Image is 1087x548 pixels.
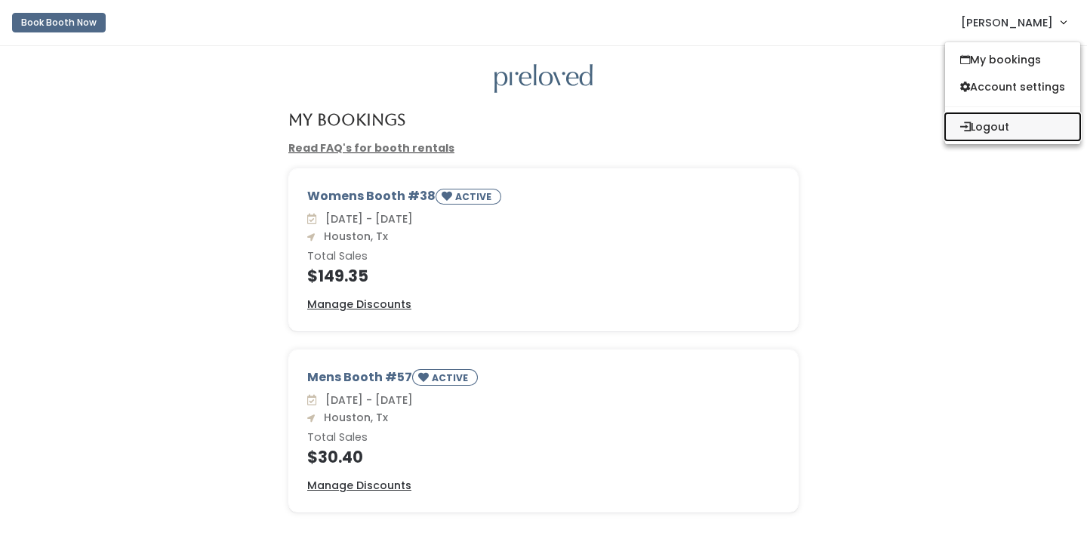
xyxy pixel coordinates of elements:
span: [PERSON_NAME] [961,14,1053,31]
small: ACTIVE [455,190,494,203]
u: Manage Discounts [307,478,411,493]
h4: $30.40 [307,448,780,466]
div: Mens Booth #57 [307,368,780,392]
h6: Total Sales [307,432,780,444]
button: Logout [945,113,1080,140]
div: Womens Booth #38 [307,187,780,211]
u: Manage Discounts [307,297,411,312]
span: Houston, Tx [318,410,388,425]
a: My bookings [945,46,1080,73]
a: Book Booth Now [12,6,106,39]
a: Account settings [945,73,1080,100]
span: Houston, Tx [318,229,388,244]
span: [DATE] - [DATE] [319,393,413,408]
h6: Total Sales [307,251,780,263]
span: [DATE] - [DATE] [319,211,413,226]
a: Manage Discounts [307,478,411,494]
h4: $149.35 [307,267,780,285]
a: [PERSON_NAME] [946,6,1081,38]
a: Manage Discounts [307,297,411,312]
img: preloved logo [494,64,593,94]
a: Read FAQ's for booth rentals [288,140,454,155]
h4: My Bookings [288,111,405,128]
small: ACTIVE [432,371,471,384]
button: Book Booth Now [12,13,106,32]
